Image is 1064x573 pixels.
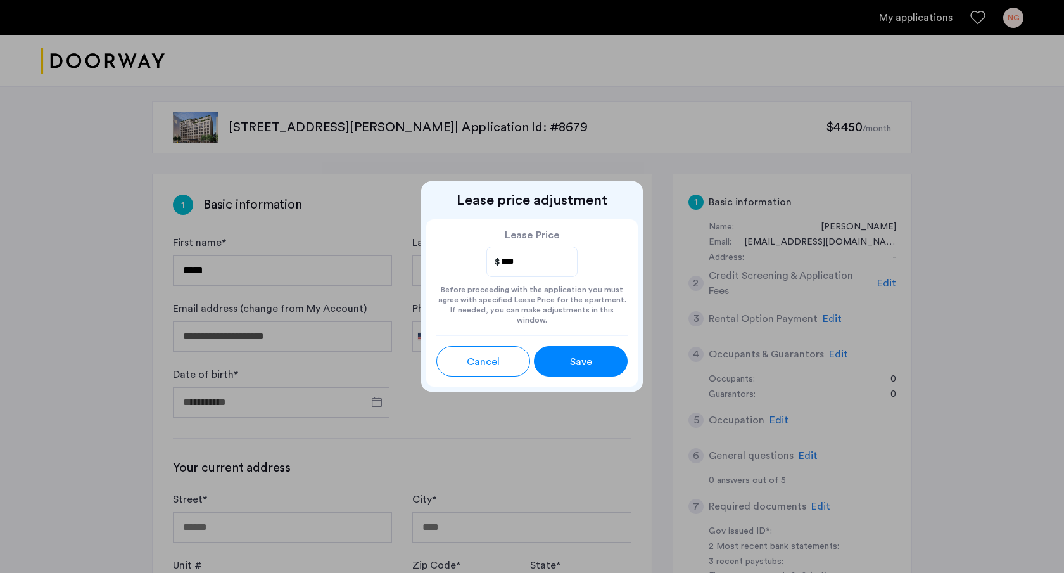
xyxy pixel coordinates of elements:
[426,191,638,209] h2: Lease price adjustment
[486,229,578,241] label: Lease Price
[467,354,500,370] span: Cancel
[436,346,530,377] button: button
[534,346,628,377] button: button
[570,354,592,370] span: Save
[436,277,628,325] div: Before proceeding with the application you must agree with specified Lease Price for the apartmen...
